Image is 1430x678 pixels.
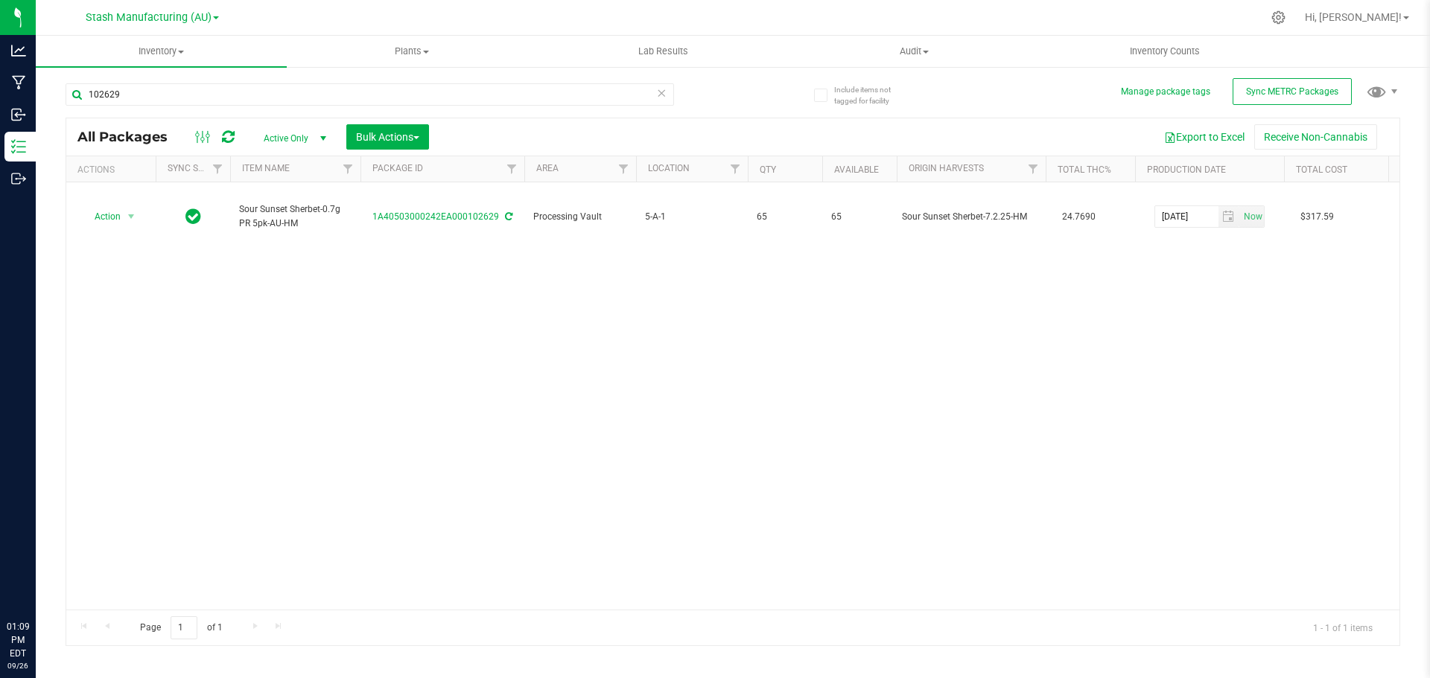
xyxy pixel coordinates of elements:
span: Action [81,206,121,227]
a: 1A40503000242EA000102629 [372,211,499,222]
span: Audit [789,45,1039,58]
span: select [1218,206,1240,227]
button: Sync METRC Packages [1233,78,1352,105]
a: Sync Status [168,163,225,173]
a: Filter [723,156,748,182]
span: Page of 1 [127,616,235,639]
span: Include items not tagged for facility [834,84,909,106]
span: Sour Sunset Sherbet-0.7g PR 5pk-AU-HM [239,202,352,231]
span: Processing Vault [533,210,627,224]
p: 09/26 [7,660,29,671]
span: select [122,206,141,227]
a: Qty [760,164,776,175]
span: Sync METRC Packages [1246,86,1338,97]
span: Stash Manufacturing (AU) [86,11,212,24]
span: Set Current date [1240,206,1265,228]
span: 65 [831,210,888,224]
a: Filter [611,156,636,182]
a: Audit [789,36,1040,67]
inline-svg: Inventory [11,139,26,154]
a: Area [536,163,559,173]
a: Filter [206,156,230,182]
a: Lab Results [538,36,789,67]
input: 1 [171,616,197,639]
a: Origin Harvests [909,163,984,173]
span: Clear [656,83,667,103]
span: 65 [757,210,813,224]
span: Plants [287,45,537,58]
span: $317.59 [1293,206,1341,228]
input: Search Package ID, Item Name, SKU, Lot or Part Number... [66,83,674,106]
span: 24.7690 [1055,206,1103,228]
span: Hi, [PERSON_NAME]! [1305,11,1402,23]
span: 1 - 1 of 1 items [1301,616,1385,639]
a: Production Date [1147,164,1226,175]
a: Total THC% [1058,164,1111,175]
span: Bulk Actions [356,131,419,143]
a: Filter [1021,156,1046,182]
a: Item Name [242,163,290,173]
span: Sync from Compliance System [503,211,512,222]
inline-svg: Outbound [11,171,26,186]
span: select [1239,206,1264,227]
a: Plants [287,36,538,67]
a: Filter [500,156,524,182]
a: Inventory Counts [1040,36,1291,67]
button: Receive Non-Cannabis [1254,124,1377,150]
span: Lab Results [618,45,708,58]
p: 01:09 PM EDT [7,620,29,660]
div: Manage settings [1269,10,1288,25]
span: 5-A-1 [645,210,739,224]
a: Filter [336,156,360,182]
iframe: Resource center [15,559,60,604]
a: Available [834,164,879,175]
a: Location [648,163,690,173]
button: Manage package tags [1121,86,1210,98]
a: Total Cost [1296,164,1347,175]
inline-svg: Inbound [11,107,26,122]
inline-svg: Manufacturing [11,75,26,90]
a: Package ID [372,163,423,173]
div: Value 1: Sour Sunset Sherbet-7.2.25-HM [902,210,1041,224]
button: Bulk Actions [346,124,429,150]
a: Inventory [36,36,287,67]
div: Actions [77,164,150,175]
span: Inventory [36,45,287,58]
span: Inventory Counts [1110,45,1220,58]
inline-svg: Analytics [11,43,26,58]
span: In Sync [185,206,201,227]
button: Export to Excel [1154,124,1254,150]
span: All Packages [77,129,182,145]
